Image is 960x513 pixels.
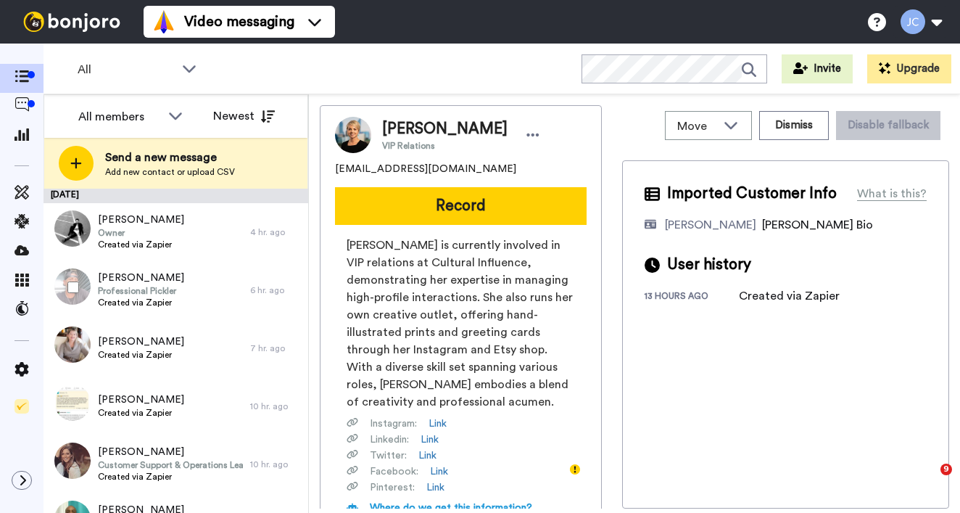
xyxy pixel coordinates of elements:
[421,432,439,447] a: Link
[78,108,161,126] div: All members
[250,401,301,412] div: 10 hr. ago
[426,480,444,495] a: Link
[382,140,508,152] span: VIP Relations
[17,12,126,32] img: bj-logo-header-white.svg
[105,149,235,166] span: Send a new message
[15,399,29,414] img: Checklist.svg
[335,162,516,176] span: [EMAIL_ADDRESS][DOMAIN_NAME]
[665,216,756,234] div: [PERSON_NAME]
[857,185,927,202] div: What is this?
[430,464,448,479] a: Link
[98,349,184,361] span: Created via Zapier
[940,464,952,475] span: 9
[370,448,407,463] span: Twitter :
[382,118,508,140] span: [PERSON_NAME]
[98,445,243,459] span: [PERSON_NAME]
[867,54,951,83] button: Upgrade
[250,459,301,470] div: 10 hr. ago
[370,432,409,447] span: Linkedin :
[152,10,175,33] img: vm-color.svg
[418,448,436,463] a: Link
[762,219,873,231] span: [PERSON_NAME] Bio
[98,459,243,471] span: Customer Support & Operations Leader
[202,102,286,131] button: Newest
[98,393,184,407] span: [PERSON_NAME]
[335,187,587,225] button: Record
[759,111,829,140] button: Dismiss
[105,166,235,178] span: Add new contact or upload CSV
[54,327,91,363] img: 531d8665-8c5b-41b0-b2ea-08f1f9d0d00a.jpg
[667,254,751,276] span: User history
[54,385,91,421] img: 09334bac-7f97-40dd-966c-650dee8ca49a.jpg
[98,227,184,239] span: Owner
[98,239,184,250] span: Created via Zapier
[370,416,417,431] span: Instagram :
[98,471,243,483] span: Created via Zapier
[250,226,301,238] div: 4 hr. ago
[677,118,716,135] span: Move
[98,213,184,227] span: [PERSON_NAME]
[98,407,184,419] span: Created via Zapier
[54,210,91,247] img: 36b73d1a-bd42-42b5-b6a9-3764d63056eb.jpg
[568,463,582,476] div: Tooltip anchor
[335,117,371,153] img: Image of Lucy Kitching
[429,416,447,431] a: Link
[347,237,575,411] span: [PERSON_NAME] is currently involved in VIP relations at Cultural Influence, demonstrating her exp...
[54,443,91,479] img: e717405b-6066-4da5-bbf7-baf39106d4e8.jpg
[739,287,840,305] div: Created via Zapier
[98,271,184,285] span: [PERSON_NAME]
[911,464,945,498] iframe: Intercom live chat
[782,54,853,83] button: Invite
[250,342,301,354] div: 7 hr. ago
[370,464,418,479] span: Facebook :
[667,183,837,205] span: Imported Customer Info
[44,189,308,203] div: [DATE]
[184,12,294,32] span: Video messaging
[98,285,184,297] span: Professional Pickler
[78,61,175,78] span: All
[370,480,415,495] span: Pinterest :
[645,290,739,305] div: 13 hours ago
[836,111,940,140] button: Disable fallback
[370,503,532,513] span: Where do we get this information?
[98,335,184,349] span: [PERSON_NAME]
[98,297,184,308] span: Created via Zapier
[250,284,301,296] div: 6 hr. ago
